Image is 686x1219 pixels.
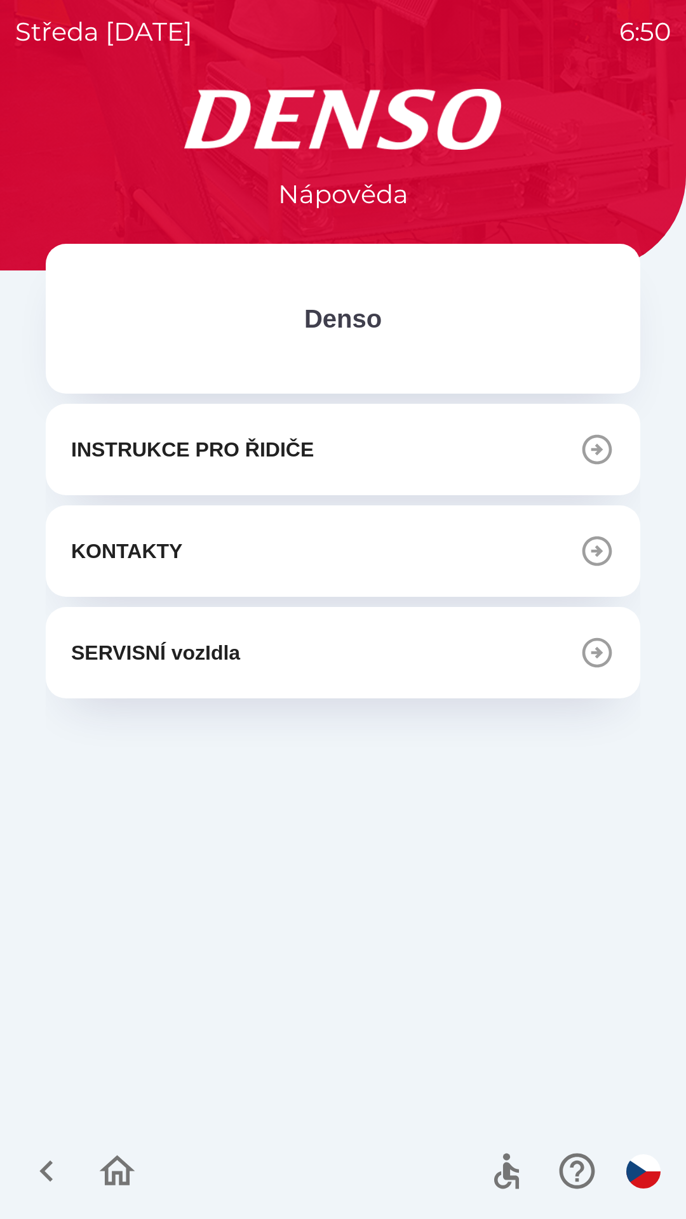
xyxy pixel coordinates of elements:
button: KONTAKTY [46,505,640,597]
button: INSTRUKCE PRO ŘIDIČE [46,404,640,495]
p: středa [DATE] [15,13,192,51]
p: Denso [304,300,382,338]
p: KONTAKTY [71,536,182,566]
p: 6:50 [619,13,671,51]
img: cs flag [626,1154,661,1189]
button: SERVISNÍ vozIdla [46,607,640,698]
p: INSTRUKCE PRO ŘIDIČE [71,434,314,465]
p: SERVISNÍ vozIdla [71,637,240,668]
p: Nápověda [278,175,408,213]
img: Logo [46,89,640,150]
